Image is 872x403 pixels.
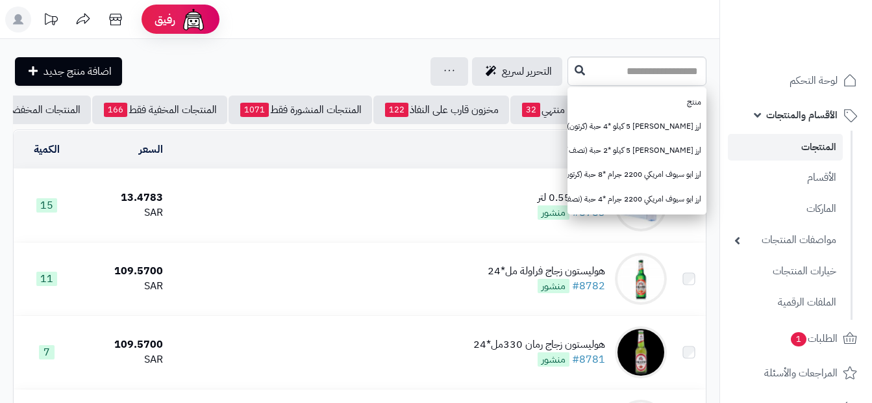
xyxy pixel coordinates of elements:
span: 1071 [240,103,269,117]
a: الماركات [728,195,843,223]
img: هوليستون زجاج رمان 330مل*24 [615,326,667,378]
a: المراجعات والأسئلة [728,357,864,389]
a: #8782 [572,278,605,294]
span: منشور [538,352,569,367]
span: 7 [39,345,55,359]
span: 11 [36,272,57,286]
a: المنتجات المخفية فقط166 [92,96,227,124]
a: الكمية [34,142,60,157]
span: اضافة منتج جديد [44,64,112,79]
span: 122 [385,103,408,117]
img: ai-face.png [181,6,206,32]
a: مخزون منتهي32 [510,96,605,124]
span: لوحة التحكم [790,71,838,90]
a: المنتجات المنشورة فقط1071 [229,96,372,124]
a: ارز ابو سيوف امريكي 2200 جرام *4 حبة (نصف كرتون) [567,187,706,211]
span: رفيق [155,12,175,27]
a: خيارات المنتجات [728,257,843,285]
span: 32 [522,103,540,117]
span: الطلبات [790,330,838,348]
span: منشور [538,205,569,220]
a: التحرير لسريع [472,57,562,86]
div: 109.5700 [85,264,163,279]
img: logo-2.png [784,10,860,37]
span: 1 [790,331,807,347]
a: ارز [PERSON_NAME] 5 كيلو *2 حبة (نصف كرتون) [567,138,706,162]
span: المراجعات والأسئلة [764,364,838,382]
div: SAR [85,279,163,294]
a: تحديثات المنصة [34,6,67,36]
span: 15 [36,198,57,213]
a: الملفات الرقمية [728,289,843,317]
a: مواصفات المنتجات [728,226,843,254]
span: التحرير لسريع [502,64,552,79]
a: ارز [PERSON_NAME] 5 كيلو *4 حبة (كرتون) [567,114,706,138]
div: SAR [85,205,163,220]
a: لوحة التحكم [728,65,864,96]
a: الطلبات1 [728,323,864,354]
span: الأقسام والمنتجات [766,106,838,124]
a: اضافة منتج جديد [15,57,122,86]
div: نوفا 24*0.55 لتر [538,190,605,205]
img: هوليستون زجاج فراولة مل*24 [615,253,667,305]
a: الأقسام [728,164,843,192]
a: مخزون قارب على النفاذ122 [373,96,509,124]
a: #8781 [572,352,605,367]
a: منتج [567,90,706,114]
div: 13.4783 [85,190,163,205]
span: 166 [104,103,127,117]
a: السعر [139,142,163,157]
div: هوليستون زجاج فراولة مل*24 [488,264,605,279]
a: المنتجات [728,134,843,161]
span: منشور [538,279,569,293]
a: ارز ابو سيوف امريكي 2200 جرام *8 حبة (كرتون) [567,162,706,187]
div: هوليستون زجاج رمان 330مل*24 [473,337,605,352]
div: SAR [85,352,163,367]
div: 109.5700 [85,337,163,352]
